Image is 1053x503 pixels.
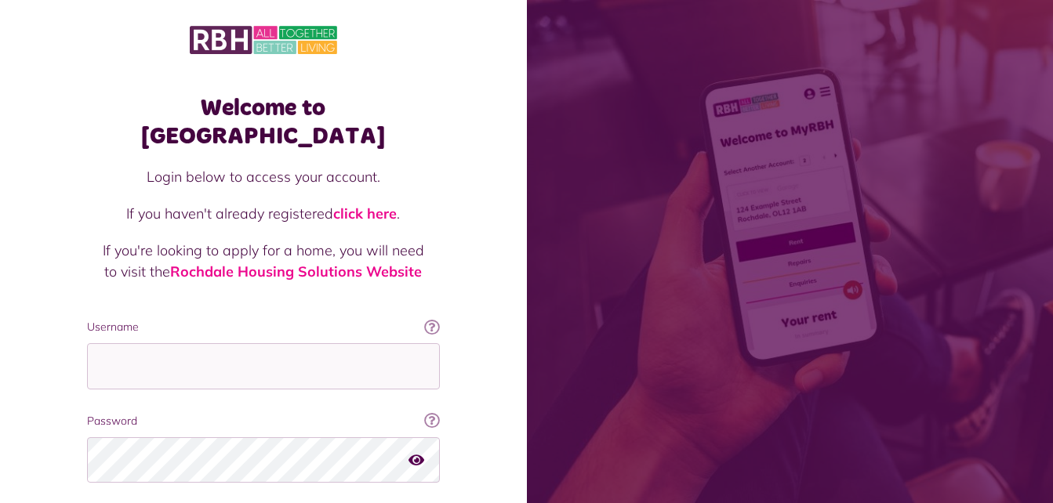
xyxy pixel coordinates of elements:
p: Login below to access your account. [103,166,424,187]
p: If you're looking to apply for a home, you will need to visit the [103,240,424,282]
img: MyRBH [190,24,337,56]
h1: Welcome to [GEOGRAPHIC_DATA] [87,94,440,150]
label: Username [87,319,440,335]
a: click here [333,204,397,223]
label: Password [87,413,440,429]
p: If you haven't already registered . [103,203,424,224]
a: Rochdale Housing Solutions Website [170,262,422,280]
